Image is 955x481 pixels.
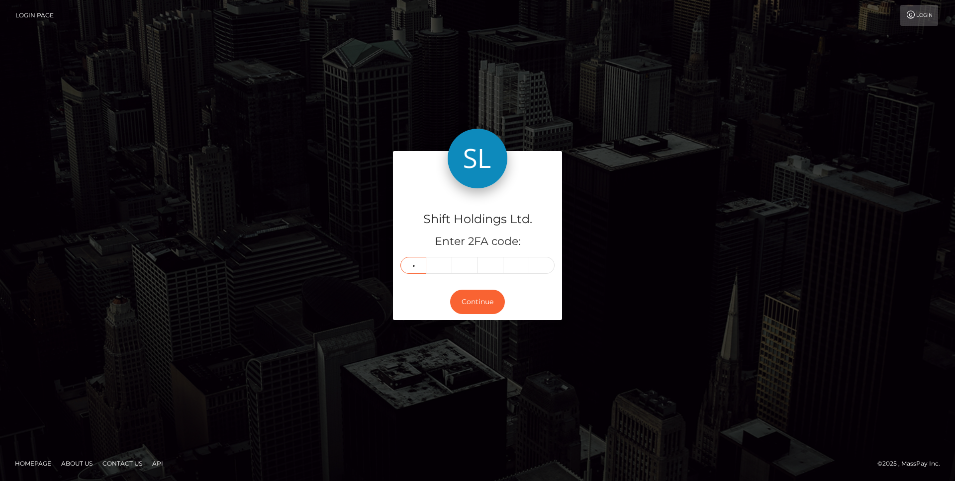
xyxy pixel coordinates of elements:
[57,456,96,471] a: About Us
[900,5,938,26] a: Login
[15,5,54,26] a: Login Page
[148,456,167,471] a: API
[11,456,55,471] a: Homepage
[450,290,505,314] button: Continue
[400,211,555,228] h4: Shift Holdings Ltd.
[400,234,555,249] h5: Enter 2FA code:
[448,129,507,188] img: Shift Holdings Ltd.
[98,456,146,471] a: Contact Us
[877,458,948,469] div: © 2025 , MassPay Inc.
